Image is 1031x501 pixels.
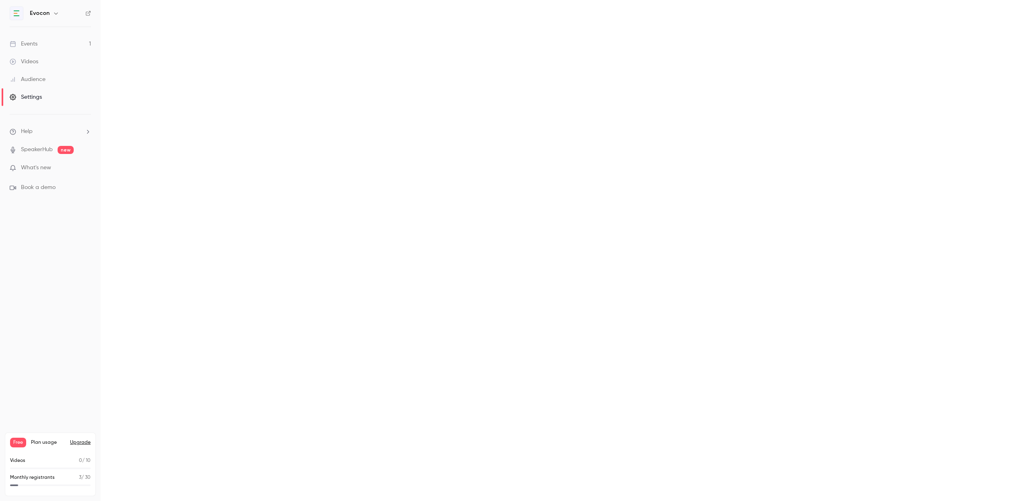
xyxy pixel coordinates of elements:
[10,474,55,481] p: Monthly registrants
[58,146,74,154] span: new
[79,475,81,480] span: 3
[30,9,50,17] h6: Evocon
[21,183,56,192] span: Book a demo
[10,40,37,48] div: Events
[79,457,91,464] p: / 10
[21,164,51,172] span: What's new
[10,75,46,83] div: Audience
[21,146,53,154] a: SpeakerHub
[10,93,42,101] div: Settings
[10,438,26,447] span: Free
[10,7,23,20] img: Evocon
[79,474,91,481] p: / 30
[79,458,82,463] span: 0
[31,439,65,446] span: Plan usage
[21,127,33,136] span: Help
[10,58,38,66] div: Videos
[10,127,91,136] li: help-dropdown-opener
[10,457,25,464] p: Videos
[70,439,91,446] button: Upgrade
